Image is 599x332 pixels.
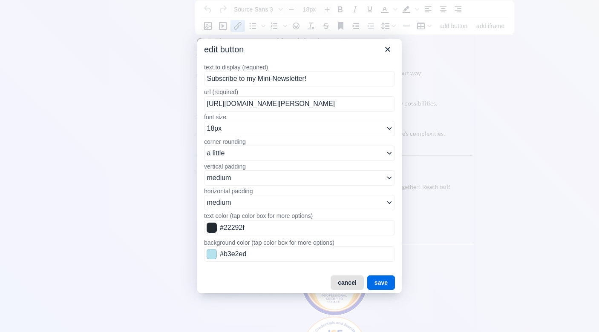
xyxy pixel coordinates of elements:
label: url (required) [204,88,395,96]
label: horizontal padding [204,187,395,195]
input: e.g. listen to my podcast [204,71,395,86]
div: edit button [197,39,402,293]
label: background color (tap color box for more options) [204,239,395,246]
label: text color (tap color box for more options) [204,212,395,220]
button: cancel [331,275,364,290]
button: Close [380,42,395,57]
label: text to display (required) [204,63,395,71]
span: Color swatch [207,249,217,259]
button: save [367,275,395,290]
span: Color swatch [207,223,217,233]
label: font size [204,113,395,121]
label: corner rounding [204,138,395,146]
input: e.g. https://spotify.com [204,96,395,112]
label: vertical padding [204,163,395,170]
